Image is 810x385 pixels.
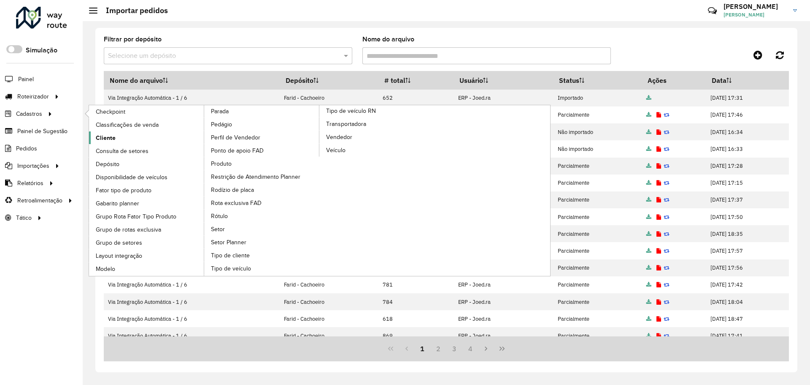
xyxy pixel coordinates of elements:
a: Arquivo completo [646,213,651,221]
td: Parcialmente [553,242,642,259]
label: Simulação [26,45,57,55]
a: Exibir log de erros [656,111,661,118]
td: [DATE] 18:04 [706,293,789,310]
a: Perfil de Vendedor [204,131,320,144]
a: Reimportar [664,145,670,153]
a: Arquivo completo [646,196,651,203]
a: Arquivo completo [646,111,651,118]
a: Reimportar [664,111,670,118]
a: Exibir log de erros [656,196,661,203]
span: Gabarito planner [96,199,139,208]
div: Críticas? Dúvidas? Elogios? Sugestões? Entre em contato conosco! [607,3,695,25]
a: Exibir log de erros [656,315,661,322]
span: Ponto de apoio FAD [211,146,264,155]
span: Importações [17,161,49,170]
td: 781 [378,276,454,293]
span: Cadastros [16,109,42,118]
a: Tipo de veículo [204,262,320,275]
a: Exibir log de erros [656,264,661,271]
td: Parcialmente [553,259,642,276]
a: Layout integração [89,249,205,262]
th: Depósito [280,71,378,90]
a: Reimportar [664,281,670,288]
span: Grupo Rota Fator Tipo Produto [96,212,176,221]
span: Rótulo [211,212,228,221]
span: Tipo de veículo RN [326,106,376,115]
th: Status [553,71,642,90]
td: Parcialmente [553,106,642,123]
span: Grupo de rotas exclusiva [96,225,161,234]
a: Arquivo completo [646,247,651,254]
span: Painel [18,75,34,84]
a: Exibir log de erros [656,230,661,238]
a: Reimportar [664,230,670,238]
a: Produto [204,157,320,170]
td: Farid - Cachoeiro [280,276,378,293]
a: Exibir log de erros [656,247,661,254]
td: Parcialmente [553,276,642,293]
td: Via Integração Automática - 1 / 6 [104,327,280,344]
span: Tipo de cliente [211,251,250,260]
td: 652 [378,90,454,106]
td: Importado [553,90,642,106]
span: Checkpoint [96,107,125,116]
label: Nome do arquivo [362,34,414,44]
a: Vendedor [319,131,435,143]
td: Não importado [553,123,642,140]
span: Layout integração [96,251,142,260]
a: Pedágio [204,118,320,131]
a: Reimportar [664,247,670,254]
a: Fator tipo de produto [89,184,205,197]
td: Parcialmente [553,310,642,327]
span: Pedidos [16,144,37,153]
button: 1 [415,341,431,357]
a: Grupo de setores [89,236,205,249]
span: Cliente [96,134,116,142]
a: Reimportar [664,298,670,306]
td: Parcialmente [553,175,642,191]
a: Tipo de cliente [204,249,320,262]
td: Farid - Cachoeiro [280,310,378,327]
a: Arquivo completo [646,298,651,306]
td: ERP - Joed.ra [454,327,553,344]
span: Relatórios [17,179,43,188]
td: 618 [378,310,454,327]
span: Setor [211,225,225,234]
td: 869 [378,327,454,344]
a: Parada [89,105,320,276]
td: [DATE] 17:37 [706,191,789,208]
a: Exibir log de erros [656,298,661,306]
th: Ações [642,71,706,90]
span: Modelo [96,265,115,273]
td: Via Integração Automática - 1 / 6 [104,90,280,106]
a: Reimportar [664,128,670,136]
td: [DATE] 17:56 [706,259,789,276]
span: Depósito [96,160,119,169]
span: Tipo de veículo [211,264,251,273]
td: Parcialmente [553,225,642,242]
td: Parcialmente [553,191,642,208]
th: Data [706,71,789,90]
a: Reimportar [664,213,670,221]
a: Veículo [319,144,435,156]
a: Arquivo completo [646,264,651,271]
a: Checkpoint [89,105,205,118]
td: Parcialmente [553,293,642,310]
h3: [PERSON_NAME] [724,3,787,11]
a: Rota exclusiva FAD [204,197,320,209]
button: Next Page [478,341,494,357]
span: Tático [16,213,32,222]
span: Classificações de venda [96,120,159,129]
span: Consulta de setores [96,147,148,156]
th: # total [378,71,454,90]
a: Exibir log de erros [656,332,661,339]
span: [PERSON_NAME] [724,11,787,19]
a: Reimportar [664,179,670,186]
span: Rodízio de placa [211,186,254,194]
span: Veículo [326,146,346,155]
span: Transportadora [326,120,366,128]
td: Não importado [553,140,642,157]
a: Setor Planner [204,236,320,248]
td: ERP - Joed.ra [454,293,553,310]
a: Arquivo completo [646,128,651,136]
